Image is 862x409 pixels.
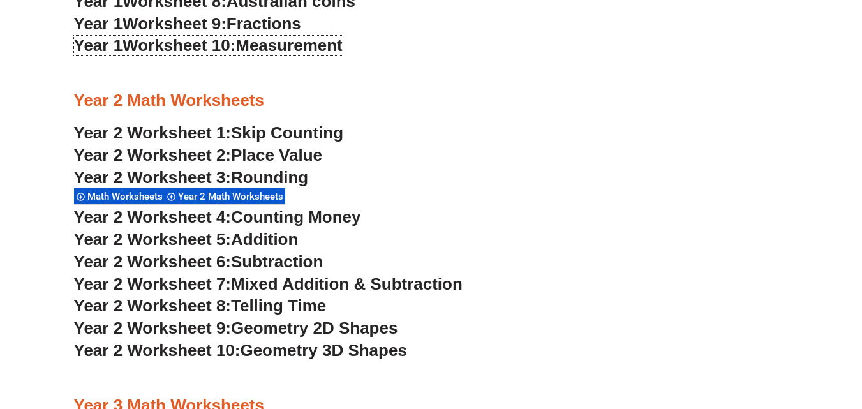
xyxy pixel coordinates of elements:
span: Skip Counting [231,123,343,142]
span: Year 2 Worksheet 9: [74,318,232,338]
span: Rounding [231,168,308,187]
span: Year 2 Worksheet 4: [74,207,232,227]
span: Place Value [231,145,322,165]
a: Year 2 Worksheet 9:Geometry 2D Shapes [74,318,398,338]
span: Year 2 Worksheet 3: [74,168,232,187]
a: Year 2 Worksheet 6:Subtraction [74,252,323,271]
span: Year 2 Worksheet 2: [74,145,232,165]
span: Year 2 Worksheet 6: [74,252,232,271]
span: Year 2 Worksheet 8: [74,296,232,315]
a: Year 2 Worksheet 2:Place Value [74,145,323,165]
span: Addition [231,230,298,249]
span: Year 2 Worksheet 5: [74,230,232,249]
a: Year 1Worksheet 9:Fractions [74,14,301,33]
span: Year 2 Math Worksheets [178,191,287,202]
a: Year 2 Worksheet 1:Skip Counting [74,123,344,142]
div: Math Worksheets [74,188,165,205]
span: Year 2 Worksheet 1: [74,123,232,142]
a: Year 2 Worksheet 3:Rounding [74,168,309,187]
span: Fractions [227,14,301,33]
h3: Year 2 Math Worksheets [74,90,789,112]
span: Math Worksheets [87,191,167,202]
a: Year 2 Worksheet 7:Mixed Addition & Subtraction [74,274,463,294]
div: Year 2 Math Worksheets [165,188,285,205]
span: Worksheet 10: [123,36,235,55]
a: Year 2 Worksheet 8:Telling Time [74,296,327,315]
span: Measurement [235,36,343,55]
iframe: Chat Widget [650,265,862,409]
span: Telling Time [231,296,326,315]
span: Subtraction [231,252,323,271]
span: Counting Money [231,207,361,227]
a: Year 2 Worksheet 5:Addition [74,230,299,249]
a: Year 1Worksheet 10:Measurement [74,36,343,55]
span: Geometry 3D Shapes [240,341,406,360]
span: Mixed Addition & Subtraction [231,274,463,294]
span: Year 2 Worksheet 7: [74,274,232,294]
a: Year 2 Worksheet 4:Counting Money [74,207,361,227]
a: Year 2 Worksheet 10:Geometry 3D Shapes [74,341,407,360]
span: Worksheet 9: [123,14,227,33]
span: Geometry 2D Shapes [231,318,398,338]
span: Year 2 Worksheet 10: [74,341,241,360]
